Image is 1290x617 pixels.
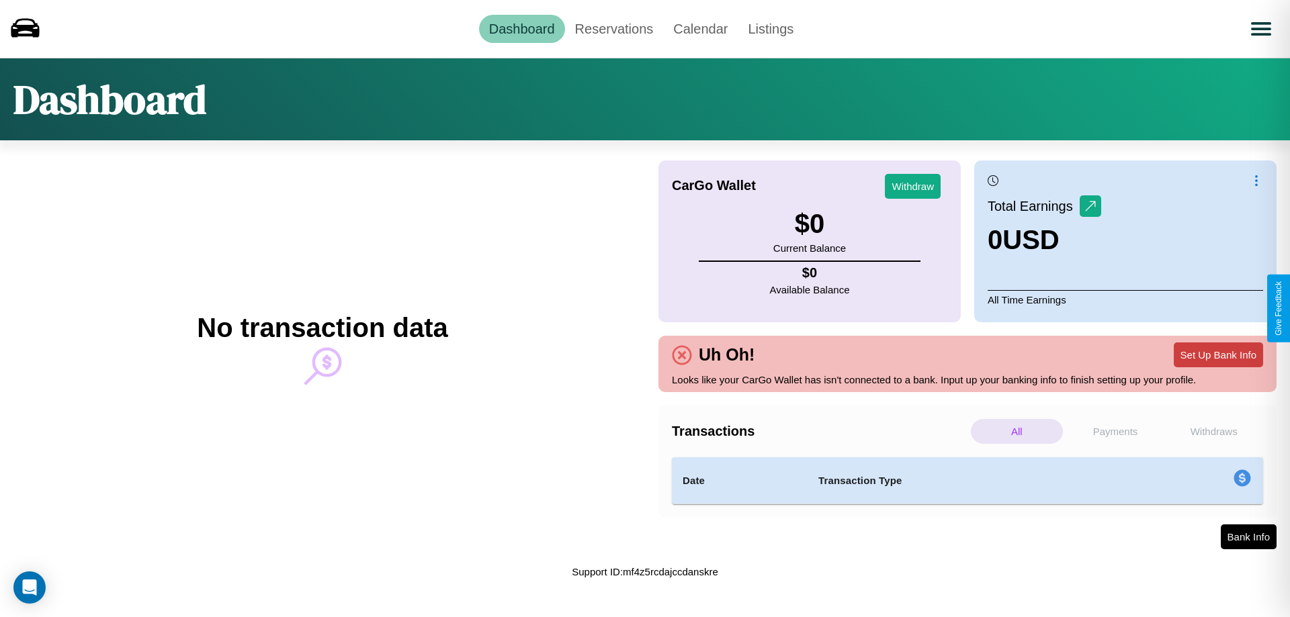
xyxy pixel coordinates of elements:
[818,473,1123,489] h4: Transaction Type
[672,178,756,193] h4: CarGo Wallet
[770,281,850,299] p: Available Balance
[663,15,738,43] a: Calendar
[1274,281,1283,336] div: Give Feedback
[683,473,797,489] h4: Date
[13,72,206,127] h1: Dashboard
[988,225,1101,255] h3: 0 USD
[1221,524,1277,549] button: Bank Info
[572,563,718,581] p: Support ID: mf4z5rcdajccdanskre
[672,371,1263,389] p: Looks like your CarGo Wallet has isn't connected to a bank. Input up your banking info to finish ...
[692,345,761,365] h4: Uh Oh!
[988,194,1080,218] p: Total Earnings
[738,15,804,43] a: Listings
[13,571,46,604] div: Open Intercom Messenger
[971,419,1063,444] p: All
[672,457,1263,504] table: simple table
[1242,10,1280,48] button: Open menu
[885,174,941,199] button: Withdraw
[988,290,1263,309] p: All Time Earnings
[197,313,447,343] h2: No transaction data
[479,15,565,43] a: Dashboard
[565,15,664,43] a: Reservations
[773,209,846,239] h3: $ 0
[1070,419,1162,444] p: Payments
[1168,419,1260,444] p: Withdraws
[773,239,846,257] p: Current Balance
[770,265,850,281] h4: $ 0
[1174,342,1263,367] button: Set Up Bank Info
[672,424,967,439] h4: Transactions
